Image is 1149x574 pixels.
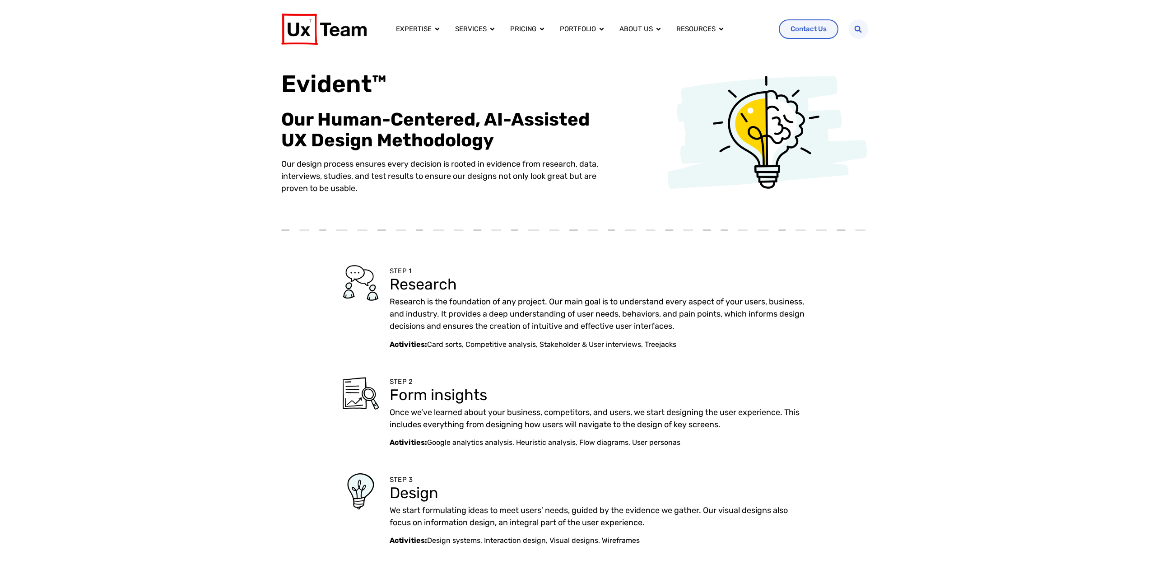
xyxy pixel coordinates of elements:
strong: Activities: [390,536,427,545]
div: Search [849,19,868,39]
strong: Activities: [390,340,427,349]
p: Google analytics analysis, Heuristic analysis, Flow diagrams, User personas [390,437,806,448]
img: UX Team Logo [281,14,367,45]
p: We start formulating ideas to meet users’ needs, guided by the evidence we gather. Our visual des... [390,504,806,529]
p: Once we’ve learned about your business, competitors, and users, we start designing the user exper... [390,406,806,431]
a: Expertise [396,24,432,34]
h1: Evident™ [281,69,616,98]
p: Our design process ensures every decision is rooted in evidence from research, data, interviews, ... [281,158,616,195]
strong: Activities: [390,438,427,447]
p: Design systems, Interaction design, Visual designs, Wireframes [390,535,806,546]
a: About us [619,24,653,34]
span: STEP 3 [390,476,413,484]
a: Pricing [510,24,536,34]
span: STEP 2 [390,378,413,386]
p: Research is the foundation of any project. Our main goal is to understand every aspect of your us... [390,296,806,332]
a: Portfolio [560,24,596,34]
h3: Form insights [390,387,806,403]
a: Services [455,24,487,34]
span: Contact Us [791,26,827,33]
nav: Menu [389,20,772,38]
a: Resources [676,24,716,34]
div: Menu Toggle [389,20,772,38]
iframe: Chat Widget [1104,531,1149,574]
span: STEP 1 [390,267,411,275]
a: Contact Us [779,19,838,39]
p: Card sorts, Competitive analysis, Stakeholder & User interviews, Treejacks [390,339,806,350]
h3: Research [390,277,806,292]
h3: Design [390,485,806,501]
h2: Our Human-Centered, AI-Assisted UX Design Methodology [281,109,616,151]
